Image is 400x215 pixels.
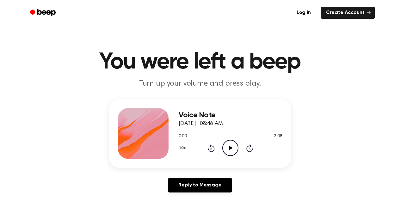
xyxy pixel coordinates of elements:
[179,143,188,153] button: 1.0x
[168,178,231,192] a: Reply to Message
[38,51,362,74] h1: You were left a beep
[290,5,317,20] a: Log in
[26,7,61,19] a: Beep
[179,133,187,140] span: 0:00
[79,79,322,89] p: Turn up your volume and press play.
[321,7,375,19] a: Create Account
[179,121,223,127] span: [DATE] · 08:46 AM
[179,111,282,120] h3: Voice Note
[274,133,282,140] span: 2:08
